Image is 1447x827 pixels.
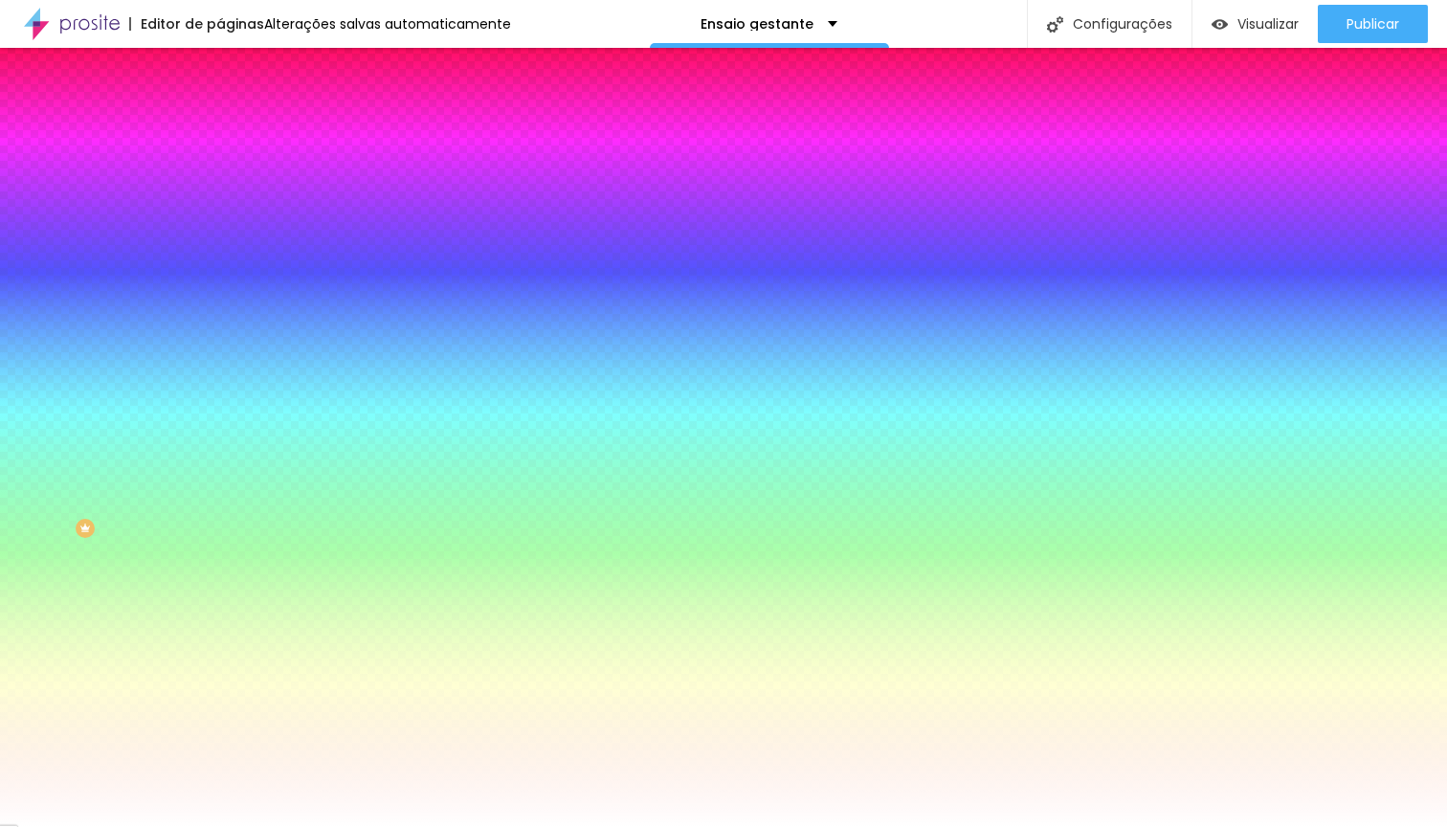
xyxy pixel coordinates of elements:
[1192,5,1318,43] button: Visualizar
[1237,16,1299,32] span: Visualizar
[1047,16,1063,33] img: Icone
[701,17,813,31] p: Ensaio gestante
[1318,5,1428,43] button: Publicar
[264,17,511,31] div: Alterações salvas automaticamente
[129,17,264,31] div: Editor de páginas
[1347,16,1399,32] span: Publicar
[1212,16,1228,33] img: view-1.svg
